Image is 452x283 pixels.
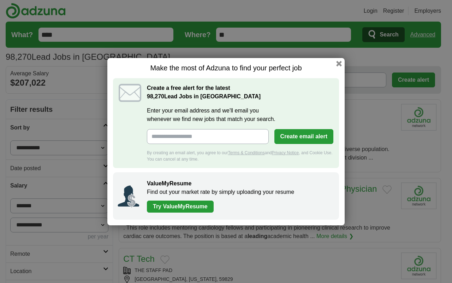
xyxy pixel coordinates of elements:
img: icon_email.svg [119,84,141,102]
h1: Make the most of Adzuna to find your perfect job [113,64,339,73]
p: Find out your market rate by simply uploading your resume [147,188,332,196]
h2: Create a free alert for the latest [147,84,333,101]
button: Create email alert [274,129,333,144]
strong: Lead Jobs in [GEOGRAPHIC_DATA] [147,93,261,99]
label: Enter your email address and we'll email you whenever we find new jobs that match your search. [147,106,333,123]
a: Privacy Notice [272,150,299,155]
div: By creating an email alert, you agree to our and , and Cookie Use. You can cancel at any time. [147,150,333,162]
a: Terms & Conditions [228,150,264,155]
h2: ValueMyResume [147,179,332,188]
span: 98,270 [147,92,164,101]
a: Try ValueMyResume [147,201,214,213]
